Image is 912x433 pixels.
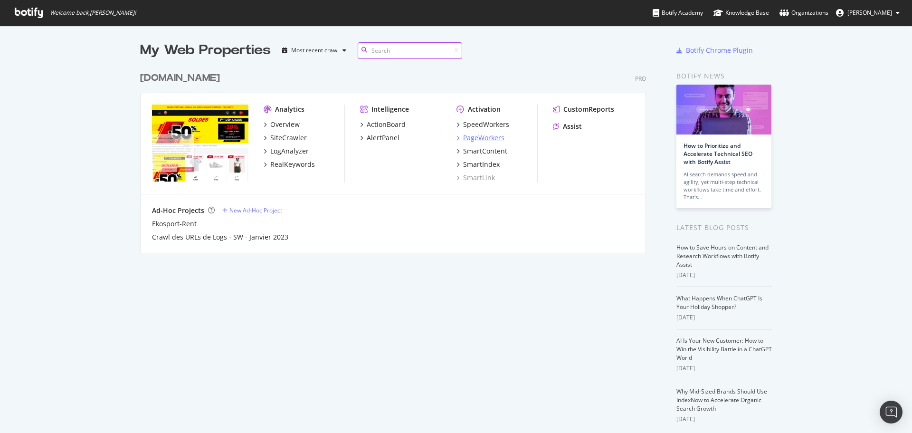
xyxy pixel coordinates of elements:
[676,46,753,55] a: Botify Chrome Plugin
[828,5,907,20] button: [PERSON_NAME]
[371,105,409,114] div: Intelligence
[553,105,614,114] a: CustomReports
[275,105,304,114] div: Analytics
[468,105,501,114] div: Activation
[264,120,300,129] a: Overview
[635,75,646,83] div: Pro
[291,48,339,53] div: Most recent crawl
[152,105,248,182] img: sport2000.fr
[140,71,220,85] div: [DOMAIN_NAME]
[463,133,504,143] div: PageWorkers
[553,122,582,131] a: Assist
[563,105,614,114] div: CustomReports
[676,243,769,269] a: How to Save Hours on Content and Research Workflows with Botify Assist
[563,122,582,131] div: Assist
[676,85,771,135] img: How to Prioritize and Accelerate Technical SEO with Botify Assist
[456,146,507,156] a: SmartContent
[152,232,288,242] a: Crawl des URLs de Logs - SW - Janvier 2023
[229,206,282,214] div: New Ad-Hoc Project
[264,146,309,156] a: LogAnalyzer
[676,294,762,311] a: What Happens When ChatGPT Is Your Holiday Shopper?
[270,120,300,129] div: Overview
[676,313,772,322] div: [DATE]
[686,46,753,55] div: Botify Chrome Plugin
[676,415,772,423] div: [DATE]
[358,42,462,59] input: Search
[360,120,406,129] a: ActionBoard
[463,120,509,129] div: SpeedWorkers
[463,160,500,169] div: SmartIndex
[684,171,764,201] div: AI search demands speed and agility, yet multi-step technical workflows take time and effort. Tha...
[676,364,772,373] div: [DATE]
[456,160,500,169] a: SmartIndex
[684,142,752,166] a: How to Prioritize and Accelerate Technical SEO with Botify Assist
[367,133,399,143] div: AlertPanel
[270,133,307,143] div: SiteCrawler
[50,9,136,17] span: Welcome back, [PERSON_NAME] !
[152,206,204,215] div: Ad-Hoc Projects
[140,41,271,60] div: My Web Properties
[676,71,772,81] div: Botify news
[456,173,495,183] a: SmartLink
[676,222,772,233] div: Latest Blog Posts
[456,133,504,143] a: PageWorkers
[676,387,767,413] a: Why Mid-Sized Brands Should Use IndexNow to Accelerate Organic Search Growth
[360,133,399,143] a: AlertPanel
[713,8,769,18] div: Knowledge Base
[270,146,309,156] div: LogAnalyzer
[847,9,892,17] span: Kiszlo David
[270,160,315,169] div: RealKeywords
[676,271,772,279] div: [DATE]
[152,219,197,229] a: Ekosport-Rent
[222,206,282,214] a: New Ad-Hoc Project
[278,43,350,58] button: Most recent crawl
[653,8,703,18] div: Botify Academy
[463,146,507,156] div: SmartContent
[140,71,224,85] a: [DOMAIN_NAME]
[676,337,772,362] a: AI Is Your New Customer: How to Win the Visibility Battle in a ChatGPT World
[779,8,828,18] div: Organizations
[367,120,406,129] div: ActionBoard
[880,401,902,423] div: Open Intercom Messenger
[264,160,315,169] a: RealKeywords
[264,133,307,143] a: SiteCrawler
[456,120,509,129] a: SpeedWorkers
[140,60,654,253] div: grid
